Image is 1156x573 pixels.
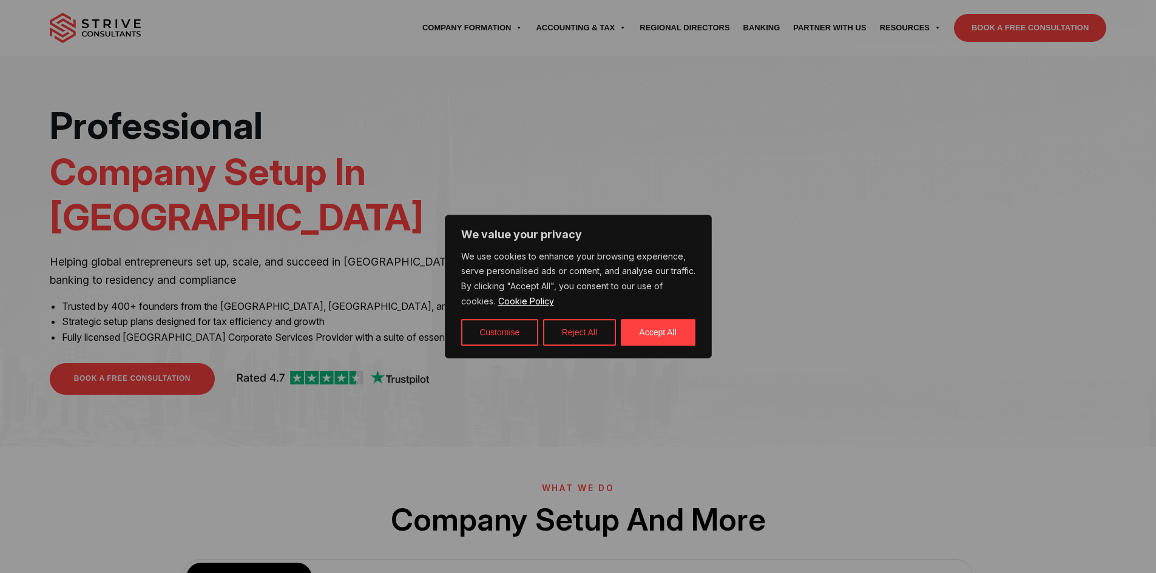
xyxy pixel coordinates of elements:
p: We use cookies to enhance your browsing experience, serve personalised ads or content, and analys... [461,249,695,310]
button: Customise [461,319,538,346]
button: Reject All [543,319,616,346]
button: Accept All [621,319,695,346]
a: Cookie Policy [498,295,555,307]
div: We value your privacy [445,215,712,359]
p: We value your privacy [461,227,695,242]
